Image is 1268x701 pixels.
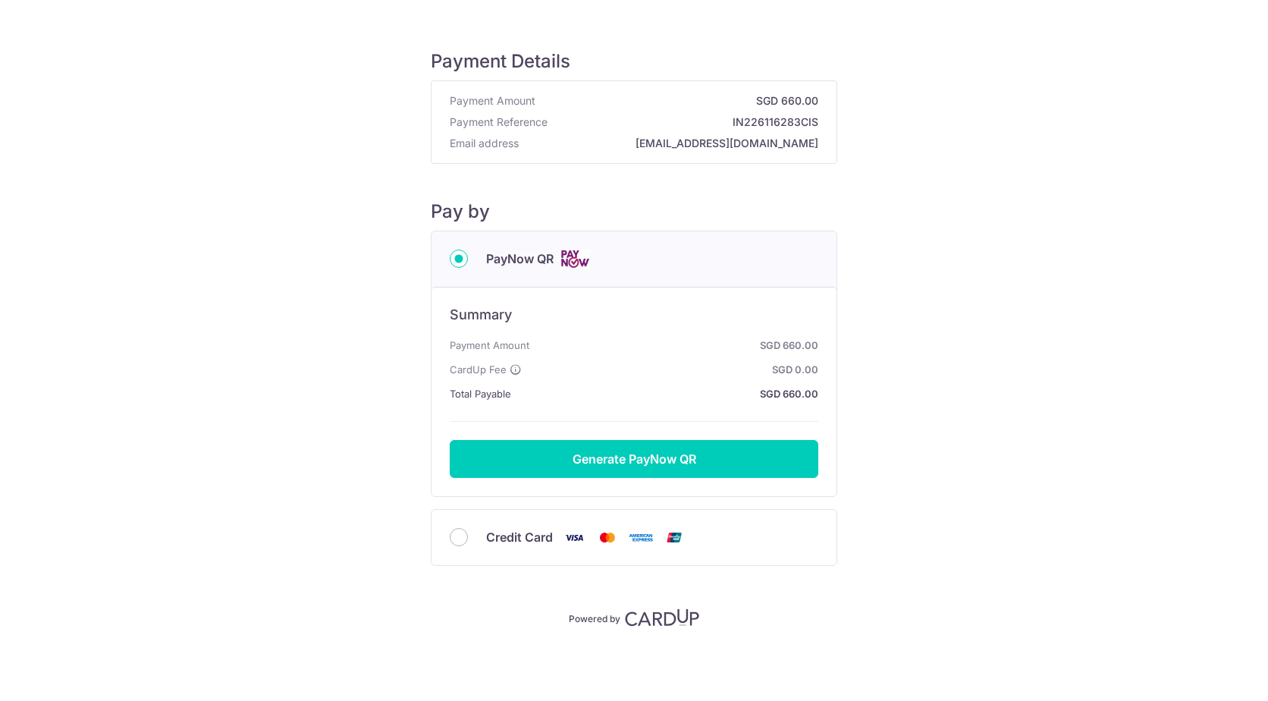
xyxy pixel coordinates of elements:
strong: SGD 660.00 [541,93,818,108]
img: Mastercard [592,528,623,547]
h5: Payment Details [431,50,837,73]
p: Powered by [569,610,620,625]
h5: Pay by [431,200,837,223]
strong: [EMAIL_ADDRESS][DOMAIN_NAME] [525,136,818,151]
span: Payment Amount [450,93,535,108]
img: Visa [559,528,589,547]
span: Total Payable [450,385,511,403]
strong: SGD 0.00 [528,360,818,379]
strong: SGD 660.00 [517,385,818,403]
h6: Summary [450,306,818,324]
span: PayNow QR [486,250,554,268]
img: CardUp [625,608,699,627]
span: CardUp Fee [450,360,507,379]
span: Email address [450,136,519,151]
strong: SGD 660.00 [535,336,818,354]
button: Generate PayNow QR [450,440,818,478]
strong: IN226116283CIS [554,115,818,130]
img: Union Pay [659,528,689,547]
img: Cards logo [560,250,590,269]
span: Payment Reference [450,115,548,130]
span: Credit Card [486,528,553,546]
span: Payment Amount [450,336,529,354]
div: Credit Card Visa Mastercard American Express Union Pay [450,528,818,547]
div: PayNow QR Cards logo [450,250,818,269]
img: American Express [626,528,656,547]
